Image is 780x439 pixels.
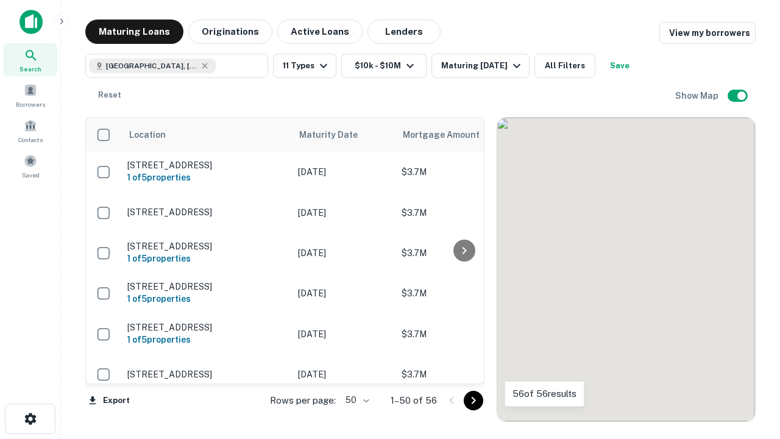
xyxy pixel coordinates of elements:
span: Borrowers [16,99,45,109]
span: Mortgage Amount [403,127,495,142]
button: Originations [188,20,272,44]
p: [DATE] [298,165,389,179]
span: Maturity Date [299,127,374,142]
p: [DATE] [298,246,389,260]
h6: 1 of 5 properties [127,171,286,184]
span: Search [19,64,41,74]
button: Reset [90,83,129,107]
h6: Show Map [675,89,720,102]
img: capitalize-icon.png [19,10,43,34]
p: [STREET_ADDRESS] [127,207,286,218]
p: $3.7M [402,287,523,300]
p: [STREET_ADDRESS] [127,322,286,333]
div: 0 0 [497,118,755,421]
button: Maturing [DATE] [431,54,530,78]
iframe: Chat Widget [719,302,780,361]
button: Maturing Loans [85,20,183,44]
a: Borrowers [4,79,57,112]
p: $3.7M [402,246,523,260]
button: Export [85,391,133,410]
button: Go to next page [464,391,483,410]
h6: 1 of 5 properties [127,292,286,305]
p: [STREET_ADDRESS] [127,241,286,252]
h6: 1 of 5 properties [127,252,286,265]
button: $10k - $10M [341,54,427,78]
p: [DATE] [298,287,389,300]
div: Maturing [DATE] [441,59,524,73]
span: [GEOGRAPHIC_DATA], [GEOGRAPHIC_DATA] [106,60,197,71]
p: $3.7M [402,327,523,341]
span: Contacts [18,135,43,145]
p: Rows per page: [270,393,336,408]
th: Mortgage Amount [395,118,530,152]
a: Search [4,43,57,76]
p: $3.7M [402,165,523,179]
p: [DATE] [298,206,389,220]
th: Maturity Date [292,118,395,152]
button: Save your search to get updates of matches that match your search criteria. [600,54,639,78]
p: $3.7M [402,368,523,381]
h6: 1 of 5 properties [127,333,286,346]
p: [DATE] [298,327,389,341]
button: Lenders [367,20,441,44]
p: [STREET_ADDRESS] [127,281,286,292]
div: 50 [341,391,371,409]
p: [DATE] [298,368,389,381]
p: 1–50 of 56 [391,393,437,408]
span: Location [129,127,166,142]
p: $3.7M [402,206,523,220]
a: Saved [4,149,57,182]
button: Active Loans [277,20,363,44]
p: [STREET_ADDRESS] [127,160,286,171]
a: Contacts [4,114,57,147]
p: 56 of 56 results [512,387,576,401]
th: Location [121,118,292,152]
p: [STREET_ADDRESS] [127,369,286,380]
span: Saved [22,170,40,180]
a: View my borrowers [659,22,756,44]
button: 11 Types [273,54,336,78]
button: All Filters [534,54,595,78]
